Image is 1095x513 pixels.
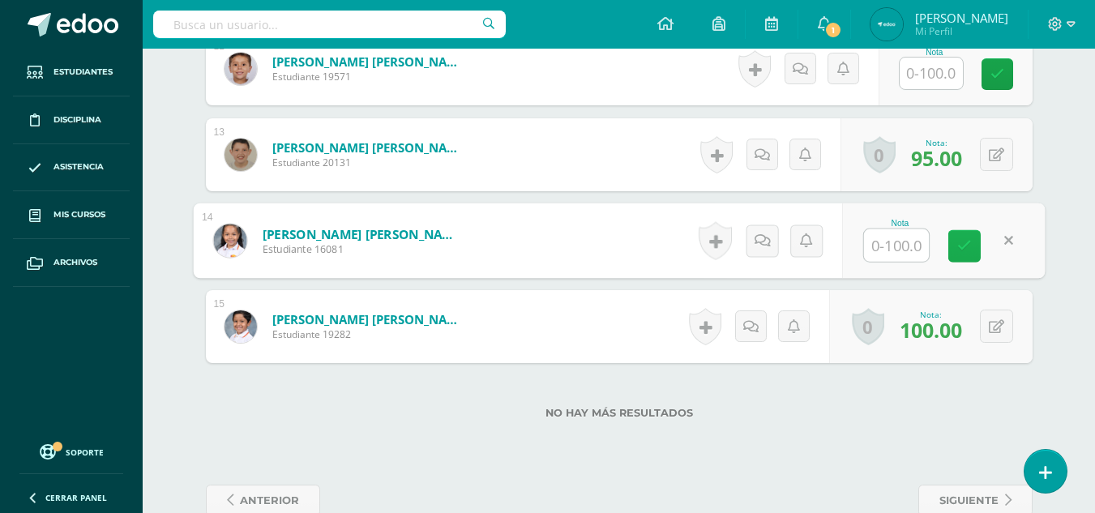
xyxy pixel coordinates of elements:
a: Archivos [13,239,130,287]
div: Nota: [911,137,962,148]
span: [PERSON_NAME] [915,10,1008,26]
span: Mi Perfil [915,24,1008,38]
span: Estudiante 20131 [272,156,467,169]
img: 4f0c4978559dabfeccb44ae7b5b55846.png [225,139,257,171]
a: 0 [852,308,884,345]
a: Mis cursos [13,191,130,239]
input: 0-100.0 [900,58,963,89]
span: Estudiante 16081 [262,242,462,257]
img: ef4c67921c56f86c3a167ea574d784dd.png [225,53,257,85]
input: 0-100.0 [864,229,929,262]
span: Asistencia [53,160,104,173]
a: Asistencia [13,144,130,192]
img: 66b3b8e78e427e90279b20fafa396c05.png [870,8,903,41]
div: Nota [863,219,937,228]
a: [PERSON_NAME] [PERSON_NAME] [272,53,467,70]
input: Busca un usuario... [153,11,506,38]
span: Estudiante 19282 [272,327,467,341]
img: 73ba21cf1408c2867402ec155532b826.png [225,310,257,343]
span: Estudiantes [53,66,113,79]
a: 0 [863,136,896,173]
img: ed816fc7b5d0fca4a3619bbe78c3e8ca.png [213,224,246,257]
a: Estudiantes [13,49,130,96]
span: Soporte [66,447,104,458]
span: 95.00 [911,144,962,172]
a: Disciplina [13,96,130,144]
span: Archivos [53,256,97,269]
div: Nota [899,48,970,57]
span: 100.00 [900,316,962,344]
span: Cerrar panel [45,492,107,503]
div: Nota: [900,309,962,320]
label: No hay más resultados [206,407,1033,419]
a: [PERSON_NAME] [PERSON_NAME] [272,311,467,327]
span: 1 [824,21,842,39]
a: [PERSON_NAME] [PERSON_NAME] [272,139,467,156]
span: Mis cursos [53,208,105,221]
a: Soporte [19,440,123,462]
span: Disciplina [53,113,101,126]
a: [PERSON_NAME] [PERSON_NAME] [DATE] [262,225,462,242]
span: Estudiante 19571 [272,70,467,83]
